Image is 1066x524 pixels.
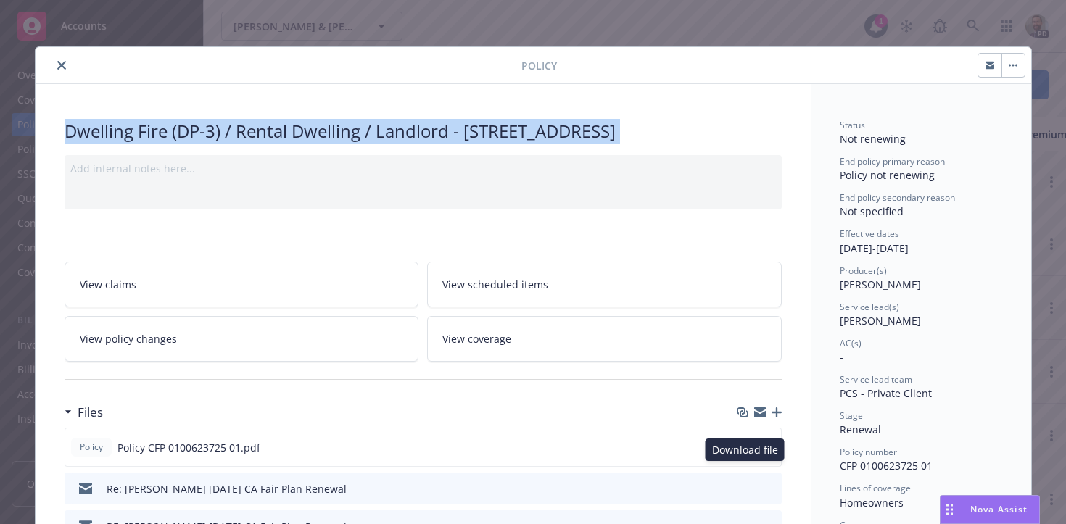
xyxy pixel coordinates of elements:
[840,155,945,167] span: End policy primary reason
[840,409,863,422] span: Stage
[427,316,782,362] a: View coverage
[763,481,776,496] button: preview file
[940,495,1040,524] button: Nova Assist
[840,228,1002,255] div: [DATE] - [DATE]
[840,350,843,364] span: -
[840,119,865,131] span: Status
[65,403,103,422] div: Files
[107,481,347,496] div: Re: [PERSON_NAME] [DATE] CA Fair Plan Renewal
[65,262,419,307] a: View claims
[840,373,912,386] span: Service lead team
[840,191,955,204] span: End policy secondary reason
[521,58,557,73] span: Policy
[840,337,862,349] span: AC(s)
[442,277,548,292] span: View scheduled items
[427,262,782,307] a: View scheduled items
[706,438,785,461] div: Download file
[840,482,911,494] span: Lines of coverage
[442,331,511,346] span: View coverage
[77,441,106,454] span: Policy
[117,440,260,455] span: Policy CFP 0100623725 01.pdf
[65,316,419,362] a: View policy changes
[840,386,932,400] span: PCS - Private Client
[840,265,887,277] span: Producer(s)
[941,496,959,523] div: Drag to move
[78,403,103,422] h3: Files
[840,459,933,473] span: CFP 0100623725 01
[65,119,782,144] div: Dwelling Fire (DP-3) / Rental Dwelling / Landlord - [STREET_ADDRESS]
[840,301,899,313] span: Service lead(s)
[970,503,1028,515] span: Nova Assist
[840,204,904,218] span: Not specified
[840,228,899,240] span: Effective dates
[840,423,881,436] span: Renewal
[80,277,136,292] span: View claims
[53,57,70,74] button: close
[840,446,897,458] span: Policy number
[740,481,751,496] button: download file
[70,161,776,176] div: Add internal notes here...
[840,314,921,328] span: [PERSON_NAME]
[840,278,921,291] span: [PERSON_NAME]
[840,132,906,146] span: Not renewing
[840,168,935,182] span: Policy not renewing
[80,331,177,346] span: View policy changes
[840,496,904,510] span: Homeowners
